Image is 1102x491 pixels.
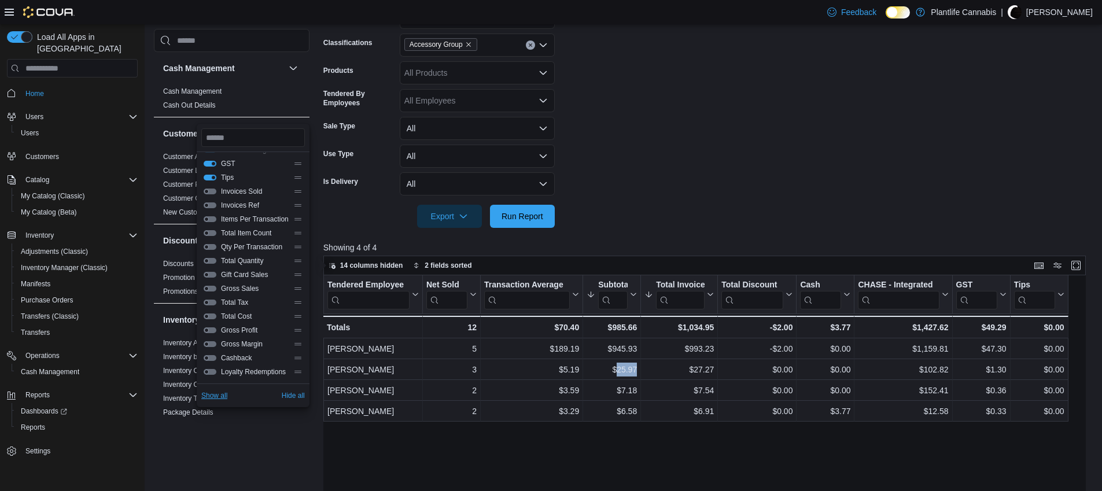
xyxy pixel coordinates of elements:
[327,363,419,377] div: [PERSON_NAME]
[163,128,284,139] button: Customer
[408,259,476,272] button: 2 fields sorted
[21,173,54,187] button: Catalog
[1026,5,1093,19] p: [PERSON_NAME]
[293,298,303,307] div: Drag handle
[587,320,637,334] div: $985.66
[163,353,257,361] a: Inventory by Product Historical
[21,312,79,321] span: Transfers (Classic)
[644,342,714,356] div: $993.23
[400,172,555,195] button: All
[484,280,579,309] button: Transaction Average
[16,126,43,140] a: Users
[426,405,477,419] div: 2
[426,280,477,309] button: Net Sold
[16,404,138,418] span: Dashboards
[956,320,1006,334] div: $49.29
[21,263,108,272] span: Inventory Manager (Classic)
[163,128,201,139] h3: Customer
[21,444,138,458] span: Settings
[800,280,850,309] button: Cash
[956,280,997,291] div: GST
[163,101,216,109] a: Cash Out Details
[16,277,138,291] span: Manifests
[858,363,948,377] div: $102.82
[886,6,910,19] input: Dark Mode
[484,405,579,419] div: $3.29
[539,68,548,77] button: Open list of options
[221,201,289,210] span: Invoices Ref
[956,384,1006,398] div: $0.36
[16,309,138,323] span: Transfers (Classic)
[1013,280,1055,309] div: Tips
[858,342,948,356] div: $1,159.81
[484,280,570,309] div: Transaction Average
[400,145,555,168] button: All
[800,342,850,356] div: $0.00
[12,260,142,276] button: Inventory Manager (Classic)
[323,149,353,158] label: Use Type
[12,324,142,341] button: Transfers
[163,87,222,96] span: Cash Management
[2,109,142,125] button: Users
[417,205,482,228] button: Export
[721,342,793,356] div: -$2.00
[16,309,83,323] a: Transfers (Classic)
[21,87,49,101] a: Home
[721,320,793,334] div: -$2.00
[163,235,257,246] h3: Discounts & Promotions
[644,384,714,398] div: $7.54
[323,242,1094,253] p: Showing 4 of 4
[32,31,138,54] span: Load All Apps in [GEOGRAPHIC_DATA]
[154,84,309,117] div: Cash Management
[1008,5,1022,19] div: Camille O'Genski
[800,280,841,309] div: Cash
[293,228,303,238] div: Drag handle
[21,110,138,124] span: Users
[858,280,939,291] div: CHASE - Integrated
[1013,384,1064,398] div: $0.00
[21,228,138,242] span: Inventory
[163,352,257,361] span: Inventory by Product Historical
[1013,342,1064,356] div: $0.00
[12,188,142,204] button: My Catalog (Classic)
[2,442,142,459] button: Settings
[21,407,67,416] span: Dashboards
[204,300,216,305] button: Total Tax
[426,320,477,334] div: 12
[21,128,39,138] span: Users
[23,6,75,18] img: Cova
[323,177,358,186] label: Is Delivery
[221,312,289,321] span: Total Cost
[293,173,303,182] div: Drag handle
[16,245,138,259] span: Adjustments (Classic)
[12,364,142,380] button: Cash Management
[1013,363,1064,377] div: $0.00
[293,312,303,321] div: Drag handle
[16,293,78,307] a: Purchase Orders
[163,339,231,347] a: Inventory Adjustments
[2,348,142,364] button: Operations
[163,101,216,110] span: Cash Out Details
[721,280,783,291] div: Total Discount
[293,339,303,349] div: Drag handle
[2,387,142,403] button: Reports
[221,353,289,363] span: Cashback
[21,173,138,187] span: Catalog
[16,261,138,275] span: Inventory Manager (Classic)
[221,326,289,335] span: Gross Profit
[25,89,44,98] span: Home
[293,353,303,363] div: Drag handle
[858,384,948,398] div: $152.41
[1013,320,1064,334] div: $0.00
[163,273,218,282] span: Promotion Details
[25,152,59,161] span: Customers
[327,384,419,398] div: [PERSON_NAME]
[201,389,227,403] button: Show all
[163,167,238,175] a: Customer Loyalty Points
[1013,280,1064,309] button: Tips
[327,280,419,309] button: Tendered Employee
[327,405,419,419] div: [PERSON_NAME]
[221,284,289,293] span: Gross Sales
[800,320,850,334] div: $3.77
